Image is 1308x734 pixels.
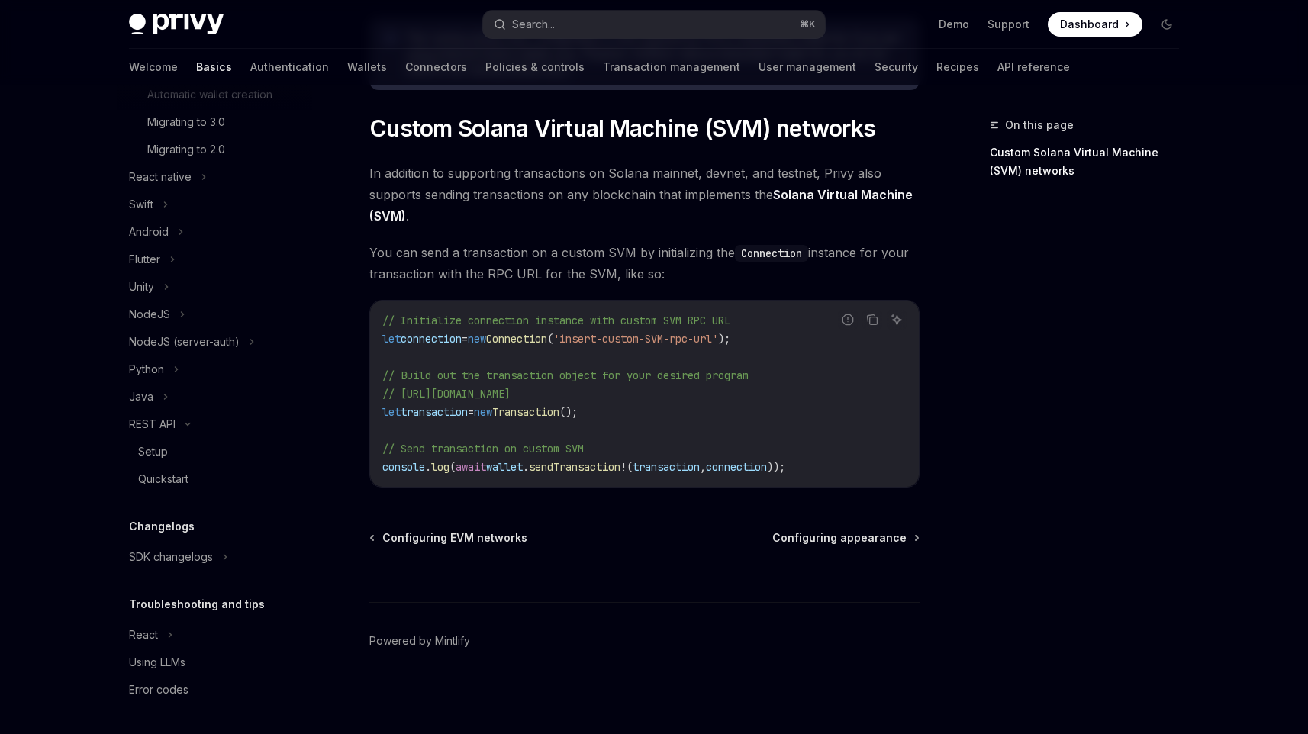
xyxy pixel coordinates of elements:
[129,415,176,433] div: REST API
[887,310,907,330] button: Ask AI
[462,332,468,346] span: =
[483,11,825,38] button: Search...⌘K
[523,460,529,474] span: .
[369,242,920,285] span: You can send a transaction on a custom SVM by initializing the instance for your transaction with...
[759,49,856,85] a: User management
[767,460,785,474] span: ));
[633,460,700,474] span: transaction
[382,369,749,382] span: // Build out the transaction object for your desired program
[990,140,1191,183] a: Custom Solana Virtual Machine (SVM) networks
[129,360,164,378] div: Python
[529,460,620,474] span: sendTransaction
[129,595,265,613] h5: Troubleshooting and tips
[936,49,979,85] a: Recipes
[718,332,730,346] span: );
[382,460,425,474] span: console
[129,14,224,35] img: dark logo
[772,530,907,546] span: Configuring appearance
[405,49,467,85] a: Connectors
[129,49,178,85] a: Welcome
[129,388,153,406] div: Java
[700,460,706,474] span: ,
[800,18,816,31] span: ⌘ K
[706,460,767,474] span: connection
[117,465,312,493] a: Quickstart
[129,681,188,699] div: Error codes
[1005,116,1074,134] span: On this page
[862,310,882,330] button: Copy the contents from the code block
[468,332,486,346] span: new
[117,438,312,465] a: Setup
[1155,12,1179,37] button: Toggle dark mode
[627,460,633,474] span: (
[547,332,553,346] span: (
[129,517,195,536] h5: Changelogs
[486,332,547,346] span: Connection
[369,114,875,142] span: Custom Solana Virtual Machine (SVM) networks
[512,15,555,34] div: Search...
[129,195,153,214] div: Swift
[735,245,808,262] code: Connection
[382,387,511,401] span: // [URL][DOMAIN_NAME]
[382,442,584,456] span: // Send transaction on custom SVM
[997,49,1070,85] a: API reference
[468,405,474,419] span: =
[425,460,431,474] span: .
[117,108,312,136] a: Migrating to 3.0
[147,113,225,131] div: Migrating to 3.0
[129,168,192,186] div: React native
[401,405,468,419] span: transaction
[939,17,969,32] a: Demo
[117,676,312,703] a: Error codes
[449,460,456,474] span: (
[838,310,858,330] button: Report incorrect code
[347,49,387,85] a: Wallets
[382,314,730,327] span: // Initialize connection instance with custom SVM RPC URL
[138,443,168,461] div: Setup
[620,460,627,474] span: !
[875,49,918,85] a: Security
[987,17,1029,32] a: Support
[196,49,232,85] a: Basics
[553,332,718,346] span: 'insert-custom-SVM-rpc-url'
[138,470,188,488] div: Quickstart
[401,332,462,346] span: connection
[474,405,492,419] span: new
[492,405,559,419] span: Transaction
[129,653,185,671] div: Using LLMs
[129,548,213,566] div: SDK changelogs
[369,187,913,224] a: Solana Virtual Machine (SVM)
[559,405,578,419] span: ();
[485,49,585,85] a: Policies & controls
[371,530,527,546] a: Configuring EVM networks
[117,649,312,676] a: Using LLMs
[369,163,920,227] span: In addition to supporting transactions on Solana mainnet, devnet, and testnet, Privy also support...
[382,332,401,346] span: let
[382,530,527,546] span: Configuring EVM networks
[129,278,154,296] div: Unity
[1060,17,1119,32] span: Dashboard
[129,626,158,644] div: React
[486,460,523,474] span: wallet
[117,136,312,163] a: Migrating to 2.0
[369,633,470,649] a: Powered by Mintlify
[456,460,486,474] span: await
[129,333,240,351] div: NodeJS (server-auth)
[147,140,225,159] div: Migrating to 2.0
[1048,12,1142,37] a: Dashboard
[250,49,329,85] a: Authentication
[129,223,169,241] div: Android
[129,250,160,269] div: Flutter
[431,460,449,474] span: log
[382,405,401,419] span: let
[772,530,918,546] a: Configuring appearance
[603,49,740,85] a: Transaction management
[129,305,170,324] div: NodeJS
